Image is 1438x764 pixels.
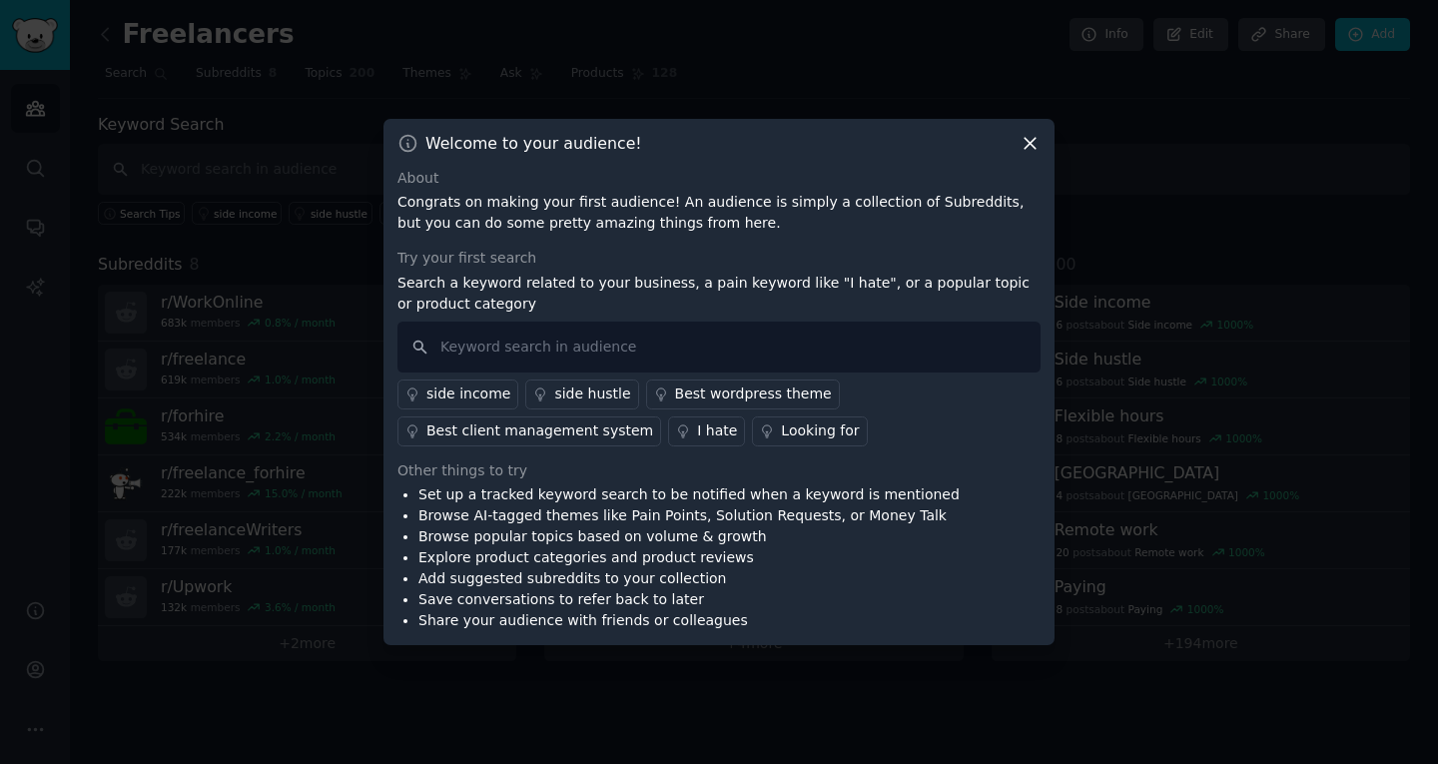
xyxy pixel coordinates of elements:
[418,526,960,547] li: Browse popular topics based on volume & growth
[425,133,642,154] h3: Welcome to your audience!
[397,273,1041,315] p: Search a keyword related to your business, a pain keyword like "I hate", or a popular topic or pr...
[397,416,661,446] a: Best client management system
[675,383,832,404] div: Best wordpress theme
[781,420,859,441] div: Looking for
[697,420,737,441] div: I hate
[525,380,638,409] a: side hustle
[397,168,1041,189] div: About
[397,460,1041,481] div: Other things to try
[418,505,960,526] li: Browse AI-tagged themes like Pain Points, Solution Requests, or Money Talk
[397,322,1041,373] input: Keyword search in audience
[554,383,630,404] div: side hustle
[646,380,840,409] a: Best wordpress theme
[418,547,960,568] li: Explore product categories and product reviews
[418,568,960,589] li: Add suggested subreddits to your collection
[668,416,745,446] a: I hate
[397,380,518,409] a: side income
[418,484,960,505] li: Set up a tracked keyword search to be notified when a keyword is mentioned
[426,420,653,441] div: Best client management system
[397,192,1041,234] p: Congrats on making your first audience! An audience is simply a collection of Subreddits, but you...
[426,383,510,404] div: side income
[418,589,960,610] li: Save conversations to refer back to later
[397,248,1041,269] div: Try your first search
[752,416,867,446] a: Looking for
[418,610,960,631] li: Share your audience with friends or colleagues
